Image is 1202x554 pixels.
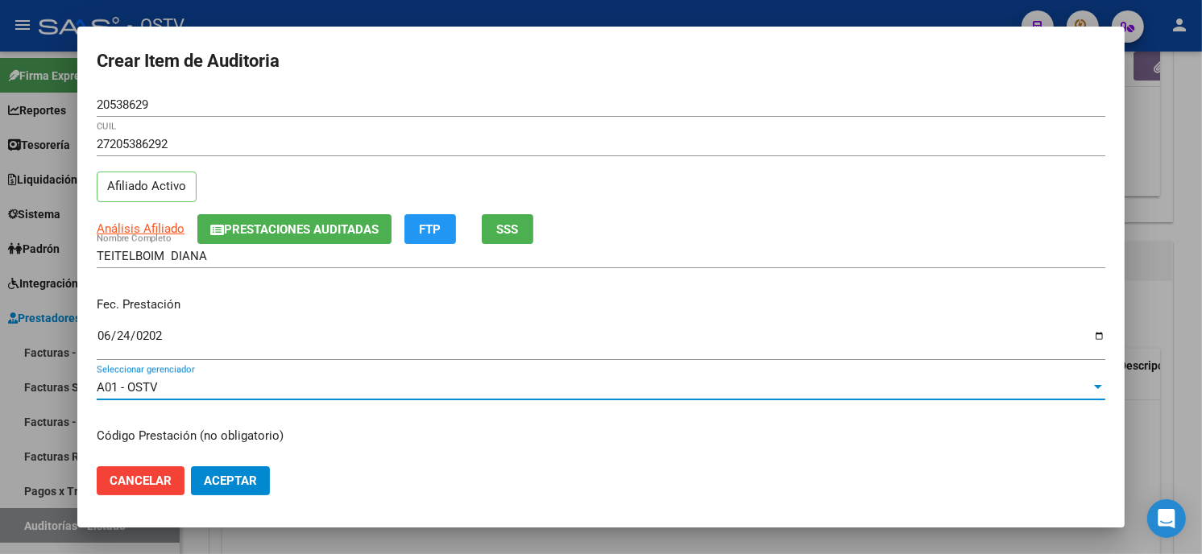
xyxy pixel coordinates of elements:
span: FTP [420,222,441,237]
span: Aceptar [204,473,257,488]
button: FTP [404,214,456,244]
span: Cancelar [110,473,172,488]
button: SSS [482,214,533,244]
button: Aceptar [191,466,270,495]
div: Open Intercom Messenger [1147,499,1186,538]
button: Cancelar [97,466,184,495]
span: Prestaciones Auditadas [224,222,379,237]
h2: Crear Item de Auditoria [97,46,1105,76]
p: Afiliado Activo [97,172,197,203]
span: A01 - OSTV [97,380,158,395]
button: Prestaciones Auditadas [197,214,392,244]
p: Fec. Prestación [97,296,1105,314]
p: Código Prestación (no obligatorio) [97,427,1105,445]
span: SSS [497,222,519,237]
span: Análisis Afiliado [97,221,184,236]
